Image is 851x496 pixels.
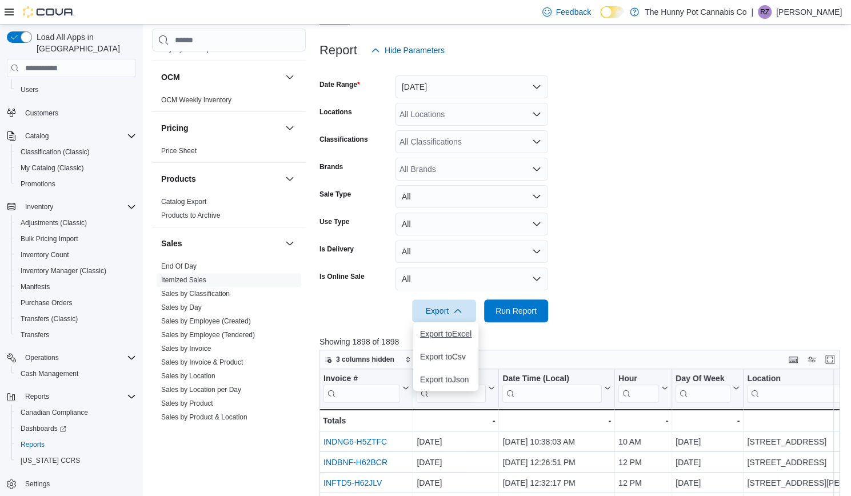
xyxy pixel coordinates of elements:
button: Bulk Pricing Import [11,231,141,247]
div: [DATE] [676,456,740,470]
a: Sales by Location [161,372,215,380]
span: Sales by Employee (Created) [161,317,251,326]
span: Transfers [21,330,49,339]
p: | [751,5,753,19]
button: Manifests [11,279,141,295]
button: Customers [2,105,141,121]
div: - [676,414,740,427]
span: Sales by Invoice [161,344,211,353]
a: Sales by Employee (Created) [161,317,251,325]
button: Transfers (Classic) [11,311,141,327]
button: Products [161,173,281,185]
span: Catalog [21,129,136,143]
span: Export [419,299,469,322]
div: OCM [152,93,306,111]
span: Sales by Classification [161,289,230,298]
a: Cash Management [16,367,83,381]
div: Pricing [152,144,306,162]
span: Inventory [25,202,53,211]
button: 2 fields sorted [400,353,467,366]
a: Sales by Invoice [161,345,211,353]
span: Users [21,85,38,94]
a: End Of Day [161,262,197,270]
span: Cash Management [16,367,136,381]
button: Reports [11,437,141,453]
button: [US_STATE] CCRS [11,453,141,469]
button: Export toExcel [413,322,478,345]
div: [DATE] 12:26:51 PM [502,456,611,470]
label: Locations [319,107,352,117]
label: Classifications [319,135,368,144]
a: Dashboards [11,421,141,437]
a: Products to Archive [161,211,220,219]
span: Dashboards [21,424,66,433]
a: Transfers [16,328,54,342]
span: Itemized Sales [161,275,206,285]
label: Use Type [319,217,349,226]
button: Operations [2,350,141,366]
span: Classification (Classic) [16,145,136,159]
button: Export toCsv [413,345,478,368]
button: Canadian Compliance [11,405,141,421]
a: OCM Weekly Inventory [161,96,231,104]
span: Sales by Day [161,303,202,312]
span: Export to Json [420,375,472,384]
span: Washington CCRS [16,454,136,467]
a: Reports [16,438,49,451]
div: [DATE] [417,456,495,470]
button: Products [283,172,297,186]
img: Cova [23,6,74,18]
button: Catalog [2,128,141,144]
h3: Sales [161,238,182,249]
button: OCM [283,70,297,84]
button: Settings [2,475,141,492]
button: Transfers [11,327,141,343]
a: Sales by Product & Location [161,413,247,421]
h3: Products [161,173,196,185]
a: Sales by Location per Day [161,386,241,394]
input: Dark Mode [600,6,624,18]
button: Invoice # [323,374,409,403]
a: Dashboards [16,422,71,435]
a: Sales by Product [161,399,213,407]
a: Purchase Orders [16,296,77,310]
label: Is Delivery [319,245,354,254]
span: Operations [25,353,59,362]
label: Date Range [319,80,360,89]
span: Sales by Product [161,399,213,408]
button: Inventory [2,199,141,215]
a: Manifests [16,280,54,294]
div: [DATE] 10:38:03 AM [502,435,611,449]
span: Hide Parameters [385,45,445,56]
span: Export to Csv [420,352,472,361]
button: Display options [805,353,818,366]
a: Sales by Day [161,303,202,311]
span: Customers [25,109,58,118]
button: Date Time (Local) [502,374,611,403]
span: My Catalog (Classic) [21,163,84,173]
span: Canadian Compliance [21,408,88,417]
span: Cash Management [21,369,78,378]
button: All [395,240,548,263]
div: Location [747,374,850,403]
a: Sales by Classification [161,290,230,298]
a: Inventory Manager (Classic) [16,264,111,278]
button: Day Of Week [676,374,740,403]
span: Products to Archive [161,211,220,220]
span: Transfers (Classic) [21,314,78,323]
button: Open list of options [532,110,541,119]
a: Classification (Classic) [16,145,94,159]
button: Open list of options [532,137,541,146]
button: My Catalog (Classic) [11,160,141,176]
span: Sales by Product & Location [161,413,247,422]
div: [DATE] [417,435,495,449]
div: Location [747,374,850,385]
button: Purchase Orders [11,295,141,311]
h3: Report [319,43,357,57]
a: [US_STATE] CCRS [16,454,85,467]
a: Sales by Employee (Tendered) [161,331,255,339]
button: Hour [618,374,668,403]
p: Showing 1898 of 1898 [319,336,845,347]
span: Customers [21,106,136,120]
span: Inventory Manager (Classic) [16,264,136,278]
